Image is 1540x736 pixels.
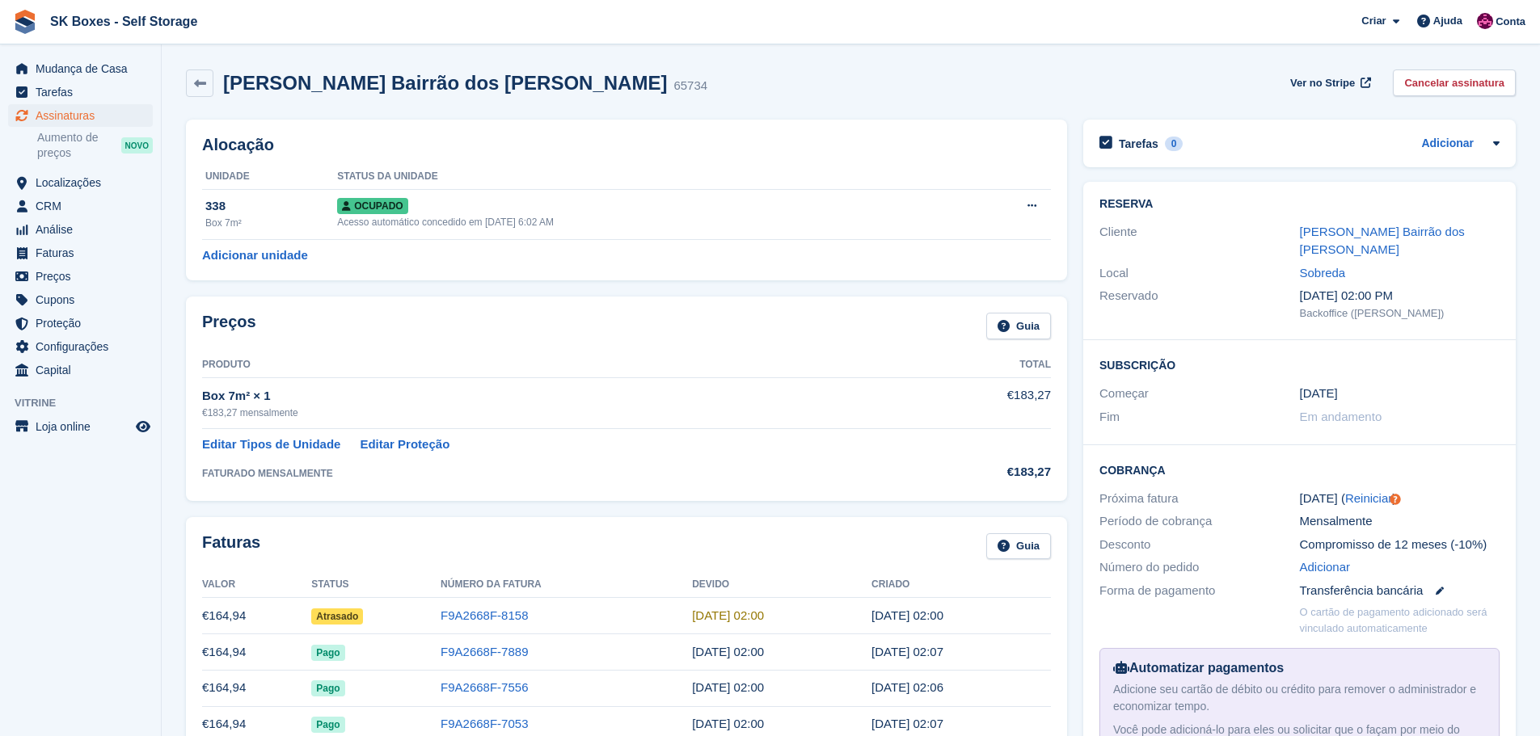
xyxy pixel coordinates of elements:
img: Joana Alegria [1477,13,1493,29]
a: Ver no Stripe [1284,69,1373,96]
span: Pago [311,717,344,733]
div: Acesso automático concedido em [DATE] 6:02 AM [337,215,954,229]
time: 2025-08-02 01:00:00 UTC [692,608,764,622]
th: Número da fatura [441,572,692,598]
th: Total [923,352,1051,378]
a: Adicionar unidade [202,246,308,265]
span: Criar [1361,13,1386,29]
td: €164,94 [202,598,311,634]
a: menu [8,195,153,217]
a: menu [8,81,153,103]
h2: Cobrança [1099,461,1500,477]
span: Localizações [36,171,133,194]
th: Status [311,572,441,598]
a: menu [8,312,153,334]
span: Loja online [36,415,133,438]
a: menu [8,335,153,358]
span: Capital [36,359,133,381]
div: Box 7m² × 1 [202,387,923,406]
span: Em andamento [1300,410,1382,423]
div: Compromisso de 12 meses (-10%) [1300,536,1500,554]
a: SK Boxes - Self Storage [44,8,204,35]
time: 2025-07-01 01:07:43 UTC [871,645,943,658]
a: F9A2668F-7556 [441,680,528,694]
div: Local [1099,264,1299,283]
span: Preços [36,265,133,288]
a: Reiniciar [1345,491,1392,505]
a: Loja de pré-visualização [133,417,153,436]
a: Editar Proteção [360,435,449,454]
span: Análise [36,218,133,241]
time: 2025-08-01 01:00:18 UTC [871,608,943,622]
a: menu [8,265,153,288]
th: Unidade [202,164,337,190]
a: menu [8,57,153,80]
div: Reservado [1099,287,1299,321]
span: Cupons [36,288,133,311]
div: Tooltip anchor [1388,492,1403,507]
time: 2025-07-02 01:00:00 UTC [692,645,764,658]
a: Sobreda [1300,266,1346,280]
h2: Subscrição [1099,356,1500,372]
a: menu [8,359,153,381]
time: 2025-05-02 01:00:00 UTC [692,717,764,730]
div: [DATE] 02:00 PM [1300,287,1500,305]
div: 0 [1165,137,1183,151]
a: menu [8,288,153,311]
div: Próxima fatura [1099,490,1299,508]
th: Criado [871,572,1051,598]
span: Pago [311,645,344,661]
a: [PERSON_NAME] Bairrão dos [PERSON_NAME] [1300,225,1465,257]
span: Ver no Stripe [1290,75,1355,91]
div: Backoffice ([PERSON_NAME]) [1300,305,1500,322]
span: CRM [36,195,133,217]
a: Aumento de preços NOVO [37,129,153,162]
a: Guia [986,533,1051,560]
time: 2025-05-01 01:07:53 UTC [871,717,943,730]
div: Começar [1099,385,1299,403]
time: 2025-06-02 01:00:00 UTC [692,680,764,694]
div: Fim [1099,408,1299,427]
a: Editar Tipos de Unidade [202,435,340,454]
p: O cartão de pagamento adicionado será vinculado automaticamente [1300,604,1500,636]
div: Box 7m² [205,216,337,230]
img: stora-icon-8386f47178a22dfd0bd8f6a31ec36ba5ce8667c1dd55bd0f319d3a0aa187defe.svg [13,10,37,34]
span: Conta [1496,14,1525,30]
a: menu [8,242,153,264]
th: Devido [692,572,871,598]
a: F9A2668F-8158 [441,608,528,622]
span: Ajuda [1433,13,1462,29]
span: Tarefas [36,81,133,103]
h2: Alocação [202,136,1051,154]
span: Aumento de preços [37,130,121,161]
a: Adicionar [1300,558,1351,577]
th: Status da unidade [337,164,954,190]
div: Mensalmente [1300,512,1500,531]
div: 338 [205,197,337,216]
div: €183,27 mensalmente [202,406,923,420]
span: Vitrine [15,395,161,411]
td: €183,27 [923,377,1051,428]
td: €164,94 [202,634,311,671]
span: Faturas [36,242,133,264]
span: Mudança de Casa [36,57,133,80]
h2: Tarefas [1119,137,1158,151]
span: Configurações [36,335,133,358]
div: Cliente [1099,223,1299,259]
span: Ocupado [337,198,407,214]
a: F9A2668F-7889 [441,645,528,658]
a: Guia [986,313,1051,339]
a: menu [8,171,153,194]
th: Produto [202,352,923,378]
span: Assinaturas [36,104,133,127]
a: Adicionar [1421,135,1474,154]
time: 2025-06-01 01:06:58 UTC [871,680,943,694]
div: Adicione seu cartão de débito ou crédito para remover o administrador e economizar tempo. [1113,681,1486,715]
a: Cancelar assinatura [1393,69,1516,96]
h2: Preços [202,313,256,339]
span: Proteção [36,312,133,334]
div: 65734 [673,77,707,95]
div: FATURADO MENSALMENTE [202,466,923,481]
div: Forma de pagamento [1099,582,1299,600]
h2: Faturas [202,533,260,560]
